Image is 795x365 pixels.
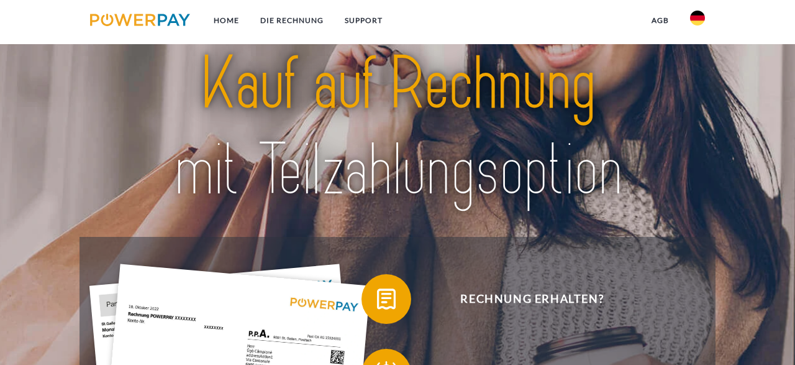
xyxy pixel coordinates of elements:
a: DIE RECHNUNG [250,9,334,32]
img: de [690,11,705,25]
a: agb [641,9,679,32]
img: title-powerpay_de.svg [120,37,675,218]
img: logo-powerpay.svg [90,14,190,26]
a: SUPPORT [334,9,393,32]
a: Home [203,9,250,32]
img: qb_bill.svg [371,284,402,315]
button: Rechnung erhalten? [361,274,684,324]
span: Rechnung erhalten? [380,274,684,324]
